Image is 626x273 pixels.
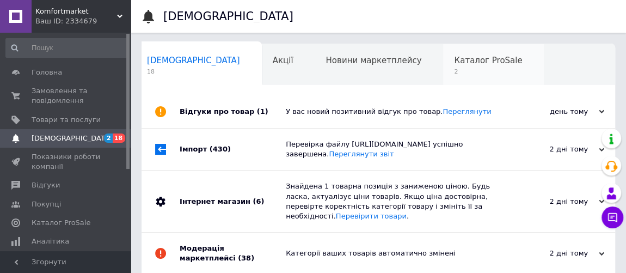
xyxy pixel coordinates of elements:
[443,107,491,116] a: Переглянути
[286,181,495,221] div: Знайдена 1 товарна позиція з заниженою ціною. Будь ласка, актуалізує ціни товарів. Якщо ціна дост...
[495,197,604,207] div: 2 дні тому
[180,95,286,128] div: Відгуки про товар
[32,180,60,190] span: Відгуки
[454,68,522,76] span: 2
[32,115,101,125] span: Товари та послуги
[104,134,113,143] span: 2
[286,107,495,117] div: У вас новий позитивний відгук про товар.
[163,10,293,23] h1: [DEMOGRAPHIC_DATA]
[495,107,604,117] div: день тому
[180,129,286,170] div: Імпорт
[32,134,112,143] span: [DEMOGRAPHIC_DATA]
[326,56,421,65] span: Новини маркетплейсу
[238,254,254,262] span: (38)
[32,218,90,228] span: Каталог ProSale
[273,56,293,65] span: Акції
[180,171,286,232] div: Інтернет магазин
[454,56,522,65] span: Каталог ProSale
[329,150,394,158] a: Переглянути звіт
[336,212,407,220] a: Перевірити товари
[147,56,240,65] span: [DEMOGRAPHIC_DATA]
[257,107,268,116] span: (1)
[147,68,240,76] span: 18
[253,197,264,205] span: (6)
[113,134,125,143] span: 18
[5,38,128,58] input: Пошук
[286,139,495,159] div: Перевірка файлу [URL][DOMAIN_NAME] успішно завершена.
[32,152,101,172] span: Показники роботи компанії
[32,86,101,106] span: Замовлення та повідомлення
[32,68,62,77] span: Головна
[495,144,604,154] div: 2 дні тому
[35,16,131,26] div: Ваш ID: 2334679
[602,207,623,228] button: Чат з покупцем
[495,248,604,258] div: 2 дні тому
[32,236,69,246] span: Аналітика
[32,199,61,209] span: Покупці
[35,7,117,16] span: Komfortmarket
[286,248,495,258] div: Категорії ваших товарів автоматично змінені
[210,145,231,153] span: (430)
